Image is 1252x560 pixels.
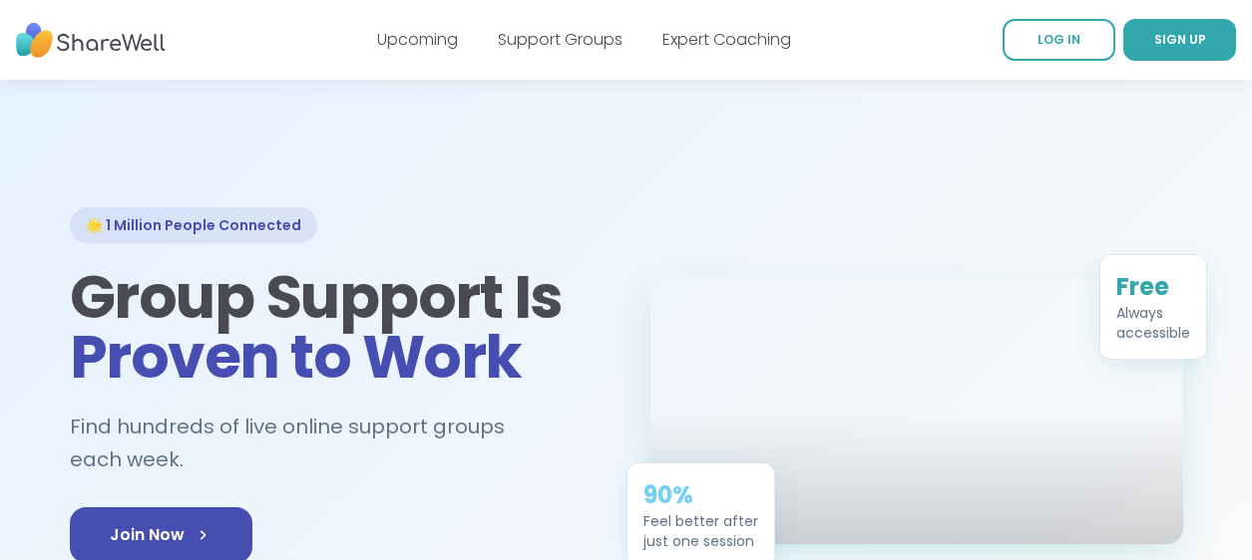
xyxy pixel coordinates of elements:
[643,511,758,551] div: Feel better after just one session
[1116,303,1190,343] div: Always accessible
[1123,19,1236,61] a: SIGN UP
[110,523,212,547] span: Join Now
[70,207,317,243] div: 🌟 1 Million People Connected
[498,28,623,51] a: Support Groups
[70,315,522,399] span: Proven to Work
[1038,31,1080,48] span: LOG IN
[1003,19,1115,61] a: LOG IN
[1154,31,1206,48] span: SIGN UP
[377,28,458,51] a: Upcoming
[16,13,166,68] img: ShareWell Nav Logo
[70,267,603,387] h1: Group Support Is
[662,28,791,51] a: Expert Coaching
[643,479,758,511] div: 90%
[1116,271,1190,303] div: Free
[70,411,603,475] h2: Find hundreds of live online support groups each week.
